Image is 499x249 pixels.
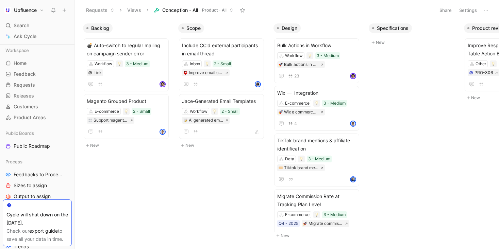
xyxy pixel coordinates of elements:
[3,128,72,151] div: Public BoardsPublic Roadmap
[274,189,359,242] a: Migrate Commission Rate at Tracking Plan LevelE-commerce3 - MediumQ4 - 2025🚀Migrate commission ra...
[351,74,355,78] img: avatar
[279,220,298,227] div: Q4 - 2025
[6,211,68,227] div: Cycle will shut down on the [DATE].
[3,112,72,123] a: Product Areas
[190,60,200,67] div: Inbox
[179,38,264,91] a: Include CC'd external participants in email threadInbox2 - Small📮Improve email cc in copy managem...
[160,82,165,87] img: avatar
[491,62,495,66] img: 💡
[277,89,356,97] span: Wix — Integration
[369,23,412,33] button: Specifications
[95,108,119,115] div: E-commerce
[214,60,231,67] div: 2 - Small
[271,20,366,243] div: DesignNew
[366,20,461,50] div: SpecificationsNew
[490,60,497,67] div: 💡
[436,5,455,15] button: Share
[3,20,72,31] div: Search
[5,47,29,54] span: Workspace
[3,91,72,101] a: Releases
[29,228,58,234] a: export guide
[294,74,299,78] span: 23
[14,92,34,99] span: Releases
[285,211,310,218] div: E-commerce
[274,86,359,131] a: Wix — IntegrationE-commerce3 - Medium🚀Wix e commerce integration4avatar
[287,120,298,127] button: 4
[182,97,261,105] span: Jace-Generated Email Templates
[351,177,355,182] img: avatar
[162,7,198,14] span: Conception - All
[3,141,72,151] a: Public Roadmap
[14,21,29,30] span: Search
[179,94,264,139] a: Jace-Generated Email TemplatesWorkflow2 - Small📝Ai generated email templates
[116,60,123,67] div: 💡
[124,5,144,15] button: Views
[284,61,318,68] div: Bulk actions in workflow
[186,25,201,32] span: Scope
[3,69,72,79] a: Feedback
[189,69,223,76] div: Improve email cc in copy management
[123,108,130,115] div: 💡
[14,182,47,189] span: Sizes to assign
[124,109,128,113] img: 💡
[309,220,343,227] div: Migrate commission rate at tracking plan and orders level
[14,71,36,77] span: Feedback
[14,143,50,149] span: Public Roadmap
[14,82,35,88] span: Requests
[3,180,72,191] a: Sizes to assign
[183,71,187,75] img: 📮
[80,20,176,153] div: BacklogNew
[3,5,46,15] button: UpfluenceUpfluence
[377,25,409,32] span: Specifications
[313,100,320,107] div: 💡
[476,60,486,67] div: Other
[317,52,339,59] div: 3 - Medium
[83,23,113,33] button: Backlog
[323,100,346,107] div: 3 - Medium
[182,41,261,58] span: Include CC'd external participants in email thread
[277,41,356,50] span: Bulk Actions in Workflow
[91,25,109,32] span: Backlog
[211,108,218,115] div: 💡
[94,69,102,76] div: Link
[475,69,493,76] div: PRO-306
[287,231,298,239] button: 2
[3,157,72,167] div: Process
[14,103,38,110] span: Customers
[221,108,238,115] div: 2 - Small
[213,109,217,113] img: 💡
[279,110,283,114] img: 🚀
[205,62,209,66] img: 💡
[190,108,207,115] div: Workflow
[160,129,165,134] img: avatar
[3,170,72,180] a: Feedbacks to Process
[95,60,112,67] div: Workflow
[274,38,359,83] a: Bulk Actions in WorkflowWorkflow3 - Medium🚀Bulk actions in workflow23avatar
[456,5,480,15] button: Settings
[5,158,22,165] span: Process
[3,102,72,112] a: Customers
[303,221,307,226] img: 🚀
[84,94,169,139] a: Magento Grouped ProductE-commerce2 - SmallSupport magento grouped productavatar
[298,156,305,162] div: 💡
[84,38,169,91] a: 💣 Auto-switch to regular mailing on campaign sender errorWorkflow3 - MediumLinkavatar
[351,121,355,126] img: avatar
[277,137,356,153] span: TikTok brand mentions & affiliate identification
[14,114,46,121] span: Product Areas
[306,52,313,59] div: 💡
[14,171,62,178] span: Feedbacks to Process
[315,213,319,217] img: 💡
[14,60,27,67] span: Home
[3,128,72,138] div: Public Boards
[178,23,204,33] button: Scope
[204,60,211,67] div: 💡
[6,227,68,243] div: Check our to save all your data in time.
[277,192,356,209] span: Migrate Commission Rate at Tracking Plan Level
[323,211,346,218] div: 3 - Medium
[287,72,301,80] button: 23
[294,122,297,126] span: 4
[308,54,312,58] img: 💡
[126,60,148,67] div: 3 - Medium
[151,5,236,15] button: Conception - AllProduct - All
[285,52,303,59] div: Workflow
